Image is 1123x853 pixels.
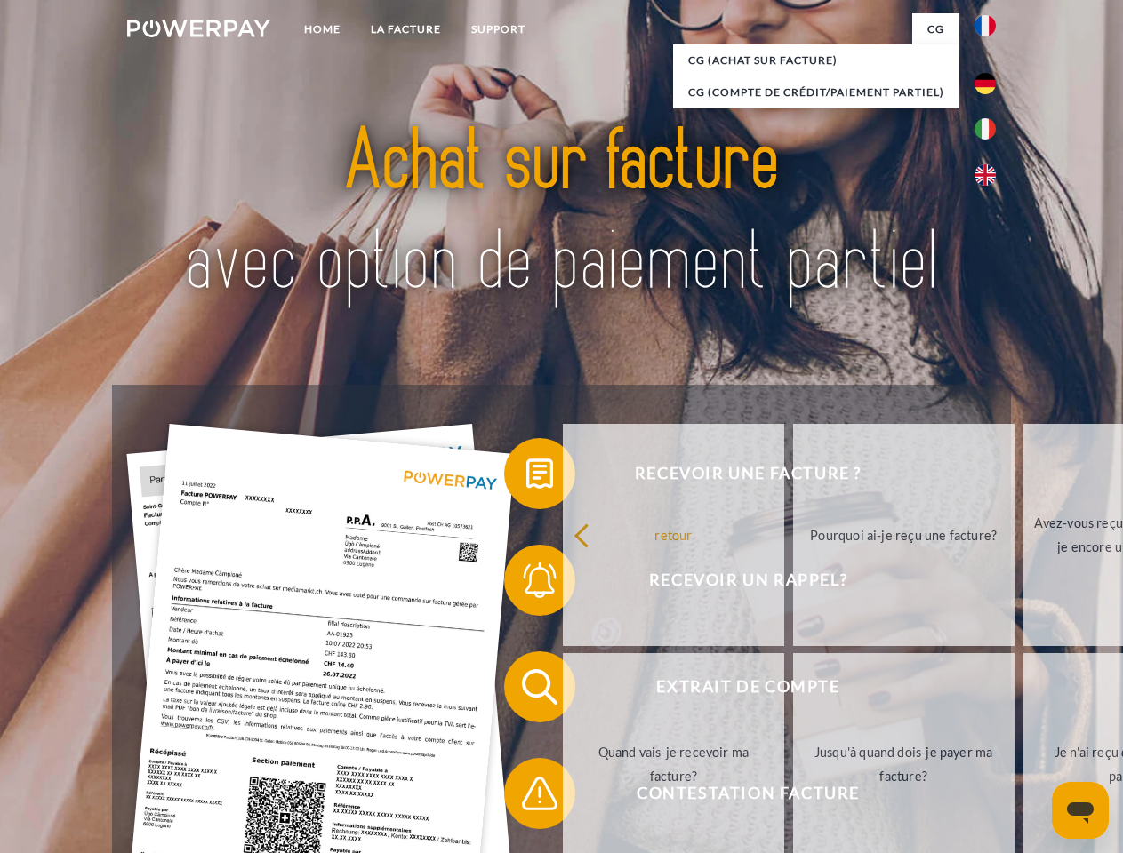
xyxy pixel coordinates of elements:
[574,522,774,546] div: retour
[456,13,541,45] a: Support
[975,15,996,36] img: fr
[1052,782,1109,839] iframe: Bouton de lancement de la fenêtre de messagerie
[517,558,562,602] img: qb_bell.svg
[504,651,967,722] button: Extrait de compte
[804,522,1004,546] div: Pourquoi ai-je reçu une facture?
[504,438,967,509] button: Recevoir une facture ?
[504,545,967,616] button: Recevoir un rappel?
[517,451,562,496] img: qb_bill.svg
[289,13,356,45] a: Home
[127,20,270,37] img: logo-powerpay-white.svg
[912,13,959,45] a: CG
[574,740,774,788] div: Quand vais-je recevoir ma facture?
[975,164,996,186] img: en
[975,73,996,94] img: de
[673,44,959,76] a: CG (achat sur facture)
[975,118,996,140] img: it
[356,13,456,45] a: LA FACTURE
[673,76,959,108] a: CG (Compte de crédit/paiement partiel)
[804,740,1004,788] div: Jusqu'à quand dois-je payer ma facture?
[504,758,967,829] button: Contestation Facture
[517,771,562,816] img: qb_warning.svg
[517,665,562,709] img: qb_search.svg
[170,85,953,340] img: title-powerpay_fr.svg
